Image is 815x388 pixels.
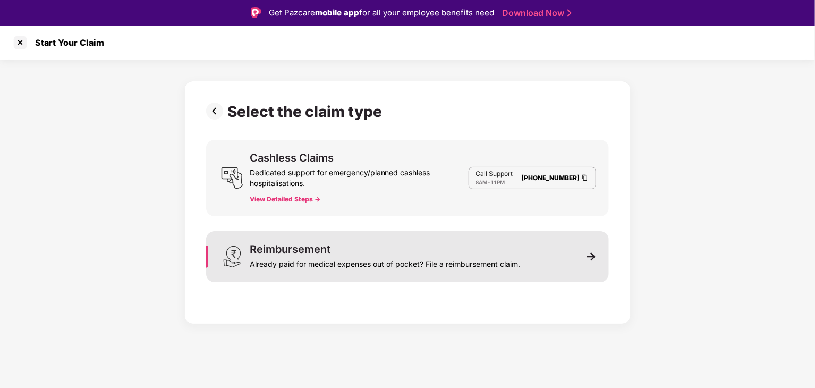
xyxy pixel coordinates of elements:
a: [PHONE_NUMBER] [521,174,580,182]
button: View Detailed Steps -> [250,195,320,204]
a: Download Now [502,7,568,19]
img: Logo [251,7,261,18]
div: Get Pazcare for all your employee benefits need [269,6,494,19]
span: 11PM [490,179,505,185]
div: Start Your Claim [29,37,104,48]
img: svg+xml;base64,PHN2ZyB3aWR0aD0iMTEiIGhlaWdodD0iMTEiIHZpZXdCb3g9IjAgMCAxMSAxMSIgZmlsbD0ibm9uZSIgeG... [587,252,596,262]
img: svg+xml;base64,PHN2ZyB3aWR0aD0iMjQiIGhlaWdodD0iMjUiIHZpZXdCb3g9IjAgMCAyNCAyNSIgZmlsbD0ibm9uZSIgeG... [221,167,243,189]
span: 8AM [476,179,487,185]
div: Already paid for medical expenses out of pocket? File a reimbursement claim. [250,255,520,269]
img: Stroke [567,7,572,19]
div: Dedicated support for emergency/planned cashless hospitalisations. [250,163,469,189]
strong: mobile app [315,7,359,18]
div: - [476,178,513,187]
img: svg+xml;base64,PHN2ZyBpZD0iUHJldi0zMngzMiIgeG1sbnM9Imh0dHA6Ly93d3cudzMub3JnLzIwMDAvc3ZnIiB3aWR0aD... [206,103,227,120]
p: Call Support [476,170,513,178]
div: Cashless Claims [250,153,334,163]
div: Select the claim type [227,103,386,121]
div: Reimbursement [250,244,330,255]
img: Clipboard Icon [581,173,589,182]
img: svg+xml;base64,PHN2ZyB3aWR0aD0iMjQiIGhlaWdodD0iMzEiIHZpZXdCb3g9IjAgMCAyNCAzMSIgZmlsbD0ibm9uZSIgeG... [221,246,243,268]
